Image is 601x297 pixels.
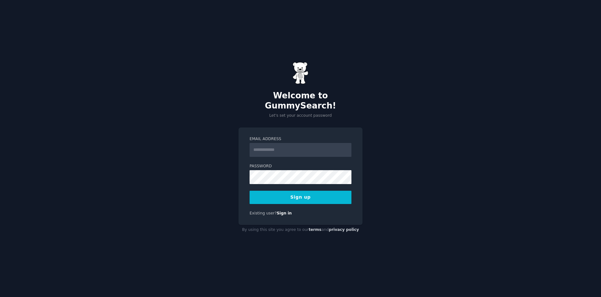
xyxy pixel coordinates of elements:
a: terms [309,227,321,232]
button: Sign up [250,191,351,204]
p: Let's set your account password [239,113,362,119]
h2: Welcome to GummySearch! [239,91,362,111]
a: privacy policy [329,227,359,232]
div: By using this site you agree to our and [239,225,362,235]
a: Sign in [277,211,292,215]
label: Password [250,164,351,169]
span: Existing user? [250,211,277,215]
img: Gummy Bear [293,62,308,84]
label: Email Address [250,136,351,142]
